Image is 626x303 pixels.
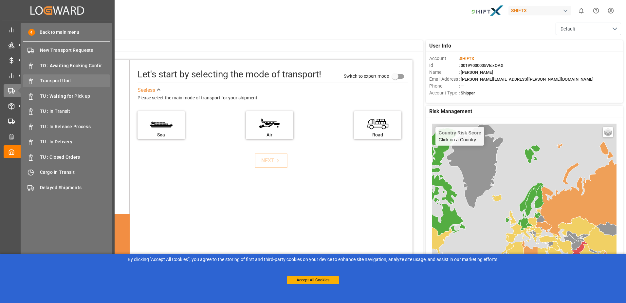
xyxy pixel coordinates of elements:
div: Sea [141,131,182,138]
span: : [PERSON_NAME][EMAIL_ADDRESS][PERSON_NAME][DOMAIN_NAME] [459,77,594,82]
a: Cargo In Transit [23,166,110,179]
div: See less [138,86,155,94]
div: NEXT [261,157,281,165]
div: Road [357,131,398,138]
span: : [PERSON_NAME] [459,70,493,75]
a: Workflows [4,115,111,128]
span: Risk Management [429,108,472,115]
a: TU : In Release Process [23,120,110,133]
span: Switch to expert mode [344,73,389,78]
span: Delayed Shipments [40,184,110,191]
span: Id [429,62,459,69]
span: TU : In Release Process [40,123,110,130]
div: SHIFTX [508,6,571,15]
button: Accept All Cookies [287,276,339,284]
span: TU : Waiting for Pick up [40,93,110,100]
span: TU : Closed Orders [40,154,110,161]
a: TU : Waiting for Pick up [23,90,110,102]
span: SHIFTX [460,56,474,61]
span: TU : In Transit [40,108,110,115]
a: Delayed Shipments [23,181,110,194]
span: New Transport Requests [40,47,110,54]
a: TU : In Transit [23,105,110,118]
div: By clicking "Accept All Cookies”, you agree to the storing of first and third-party cookies on yo... [5,256,621,263]
span: Transport Unit [40,77,110,84]
span: Phone [429,83,459,90]
a: Transport Unit [23,74,110,87]
span: : — [459,84,464,89]
a: Layers [603,127,613,137]
span: : Shipper [459,91,475,95]
button: NEXT [255,153,287,168]
a: New Transport Requests [23,44,110,57]
button: show 0 new notifications [574,3,589,18]
a: TU : In Delivery [23,135,110,148]
span: : [459,56,474,61]
a: TU : Closed Orders [23,151,110,163]
span: TO : Awaiting Booking Confir [40,62,110,69]
span: User Info [429,42,451,50]
span: Account [429,55,459,62]
span: Name [429,69,459,76]
a: My Cockpit [4,145,111,158]
span: Email Address [429,76,459,83]
span: Account Type [429,90,459,96]
span: Back to main menu [35,29,79,36]
div: Please select the main mode of transport for your shipment. [138,94,408,102]
button: SHIFTX [508,4,574,17]
div: Let's start by selecting the mode of transport! [138,68,321,81]
span: : 0019Y000005VIcxQAG [459,63,504,68]
span: Default [561,26,575,32]
button: Help Center [589,3,603,18]
button: open menu [556,23,621,35]
button: next slide / item [120,249,130,288]
div: Click on a Country [439,130,481,142]
a: TO : Awaiting Booking Confir [23,59,110,72]
div: Air [249,131,290,138]
a: Control Tower [4,23,111,36]
span: Cargo In Transit [40,169,110,176]
img: Bildschirmfoto%202024-11-13%20um%2009.31.44.png_1731487080.png [471,5,504,16]
span: TU : In Delivery [40,138,110,145]
h4: Country Risk Score [439,130,481,135]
